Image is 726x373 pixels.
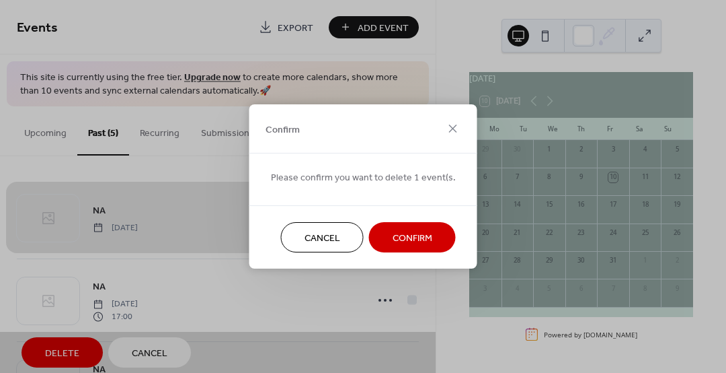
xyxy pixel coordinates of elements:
[369,222,456,252] button: Confirm
[281,222,364,252] button: Cancel
[393,232,432,246] span: Confirm
[305,232,340,246] span: Cancel
[271,171,456,185] span: Please confirm you want to delete 1 event(s.
[266,123,300,137] span: Confirm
